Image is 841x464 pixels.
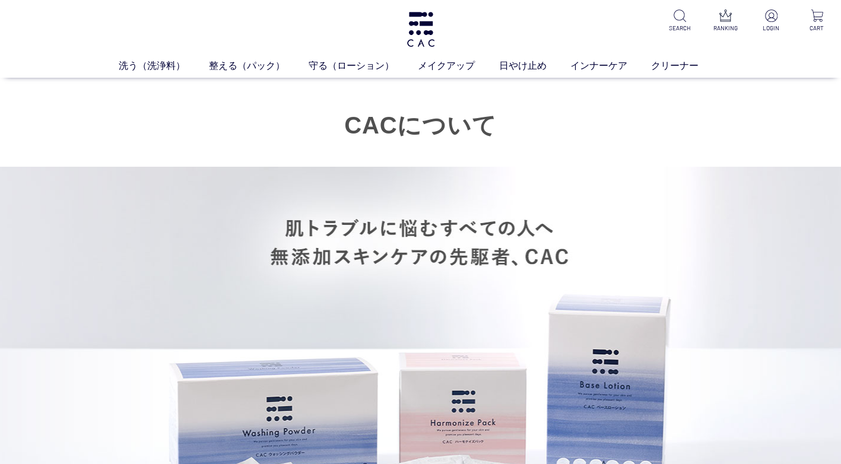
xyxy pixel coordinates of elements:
[119,59,209,73] a: 洗う（洗浄料）
[209,59,309,73] a: 整える（パック）
[757,24,786,33] p: LOGIN
[802,24,832,33] p: CART
[570,59,651,73] a: インナーケア
[665,24,694,33] p: SEARCH
[418,59,499,73] a: メイクアップ
[499,59,570,73] a: 日やけ止め
[405,12,436,47] img: logo
[309,59,418,73] a: 守る（ローション）
[802,9,832,33] a: CART
[651,59,722,73] a: クリーナー
[757,9,786,33] a: LOGIN
[711,9,740,33] a: RANKING
[665,9,694,33] a: SEARCH
[711,24,740,33] p: RANKING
